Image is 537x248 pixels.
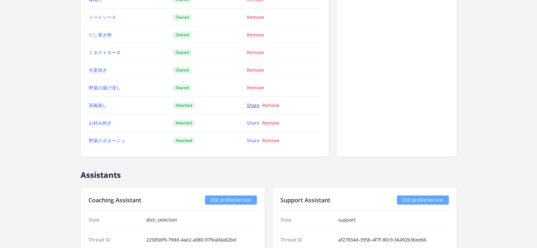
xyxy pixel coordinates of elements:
[262,102,279,108] a: Remove
[89,102,107,108] a: 茶碗蒸し
[247,14,264,20] a: Remove
[247,102,260,108] a: Share
[172,85,192,91] span: Shared
[89,137,125,144] a: 野菜のポタージュ
[89,14,116,20] a: ミートソース
[89,85,121,91] a: 野菜の揚げ浸し
[146,217,257,223] dd: dish_selection
[338,237,449,243] dd: af27834d-395b-4f7f-80c9-56492b3bee66
[280,217,333,223] dt: State
[247,32,264,38] a: Remove
[89,49,121,55] a: ミネストローネ
[247,120,260,126] a: Share
[338,217,449,223] dd: support
[172,120,195,126] span: Attached
[172,137,195,144] span: Attached
[280,195,330,205] h2: Support Assistant
[247,67,264,73] a: Remove
[397,195,449,205] a: Edit profile/version
[247,49,264,55] a: Remove
[172,49,192,56] span: Shared
[89,67,107,73] a: 生姜焼き
[280,237,333,243] dt: Thread ID
[89,120,112,126] a: お好み焼き
[205,195,257,205] a: Edit profile/version
[172,32,192,38] span: Shared
[262,137,279,144] a: Remove
[172,102,195,109] span: Attached
[172,67,192,73] span: Shared
[88,217,141,223] dt: State
[89,32,112,38] a: だし巻き卵
[81,165,457,180] h2: Assistants
[146,237,257,243] dd: 22585bf9-79dd-4ae2-a080-97fea00a82bd
[247,85,264,91] a: Remove
[88,195,141,205] h2: Coaching Assistant
[88,237,141,243] dt: Thread ID
[172,14,192,21] span: Shared
[262,120,279,126] a: Remove
[247,137,260,144] a: Share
